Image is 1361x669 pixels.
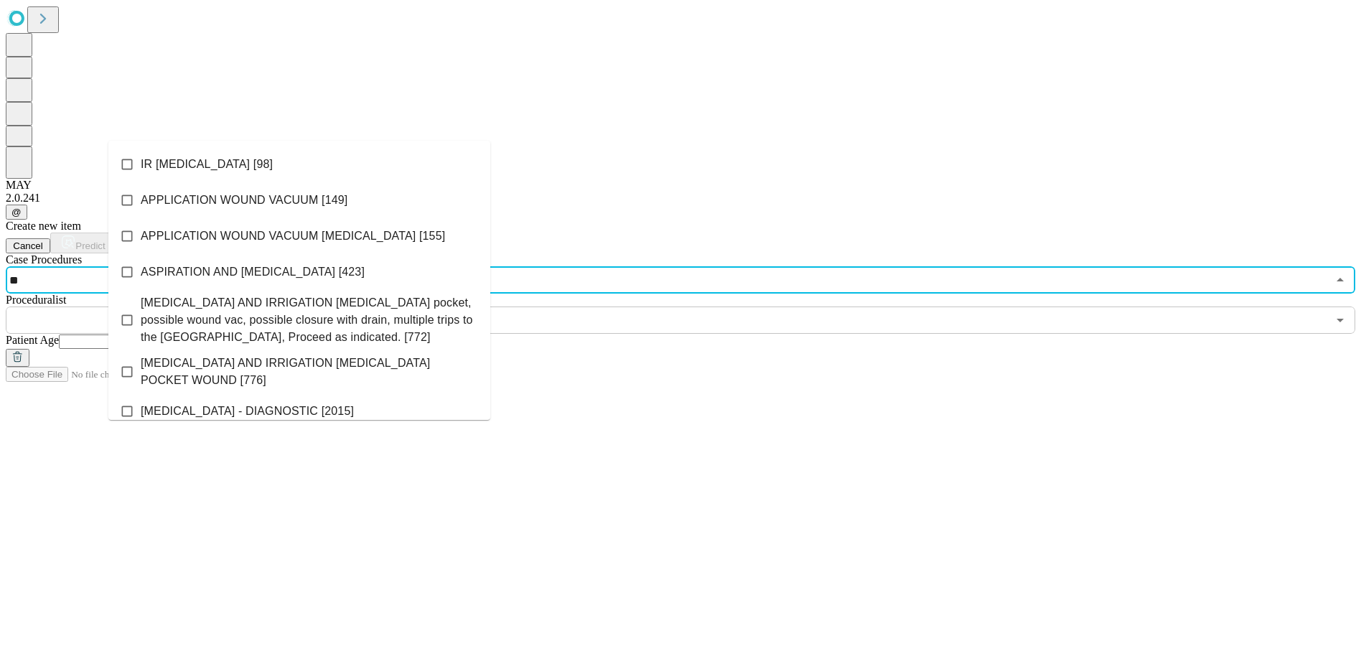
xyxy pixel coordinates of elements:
div: 2.0.241 [6,192,1355,205]
span: IR [MEDICAL_DATA] [98] [141,156,273,173]
span: Cancel [13,240,43,251]
span: APPLICATION WOUND VACUUM [MEDICAL_DATA] [155] [141,228,445,245]
button: Cancel [6,238,50,253]
span: Create new item [6,220,81,232]
button: @ [6,205,27,220]
button: Open [1330,310,1350,330]
span: Proceduralist [6,294,66,306]
span: Predict [75,240,105,251]
button: Close [1330,270,1350,290]
span: Patient Age [6,334,59,346]
span: @ [11,207,22,217]
span: APPLICATION WOUND VACUUM [149] [141,192,347,209]
div: MAY [6,179,1355,192]
span: [MEDICAL_DATA] AND IRRIGATION [MEDICAL_DATA] pocket, possible wound vac, possible closure with dr... [141,294,479,346]
button: Predict [50,233,116,253]
span: Scheduled Procedure [6,253,82,266]
span: [MEDICAL_DATA] AND IRRIGATION [MEDICAL_DATA] POCKET WOUND [776] [141,355,479,389]
span: [MEDICAL_DATA] - DIAGNOSTIC [2015] [141,403,354,420]
span: ASPIRATION AND [MEDICAL_DATA] [423] [141,263,365,281]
